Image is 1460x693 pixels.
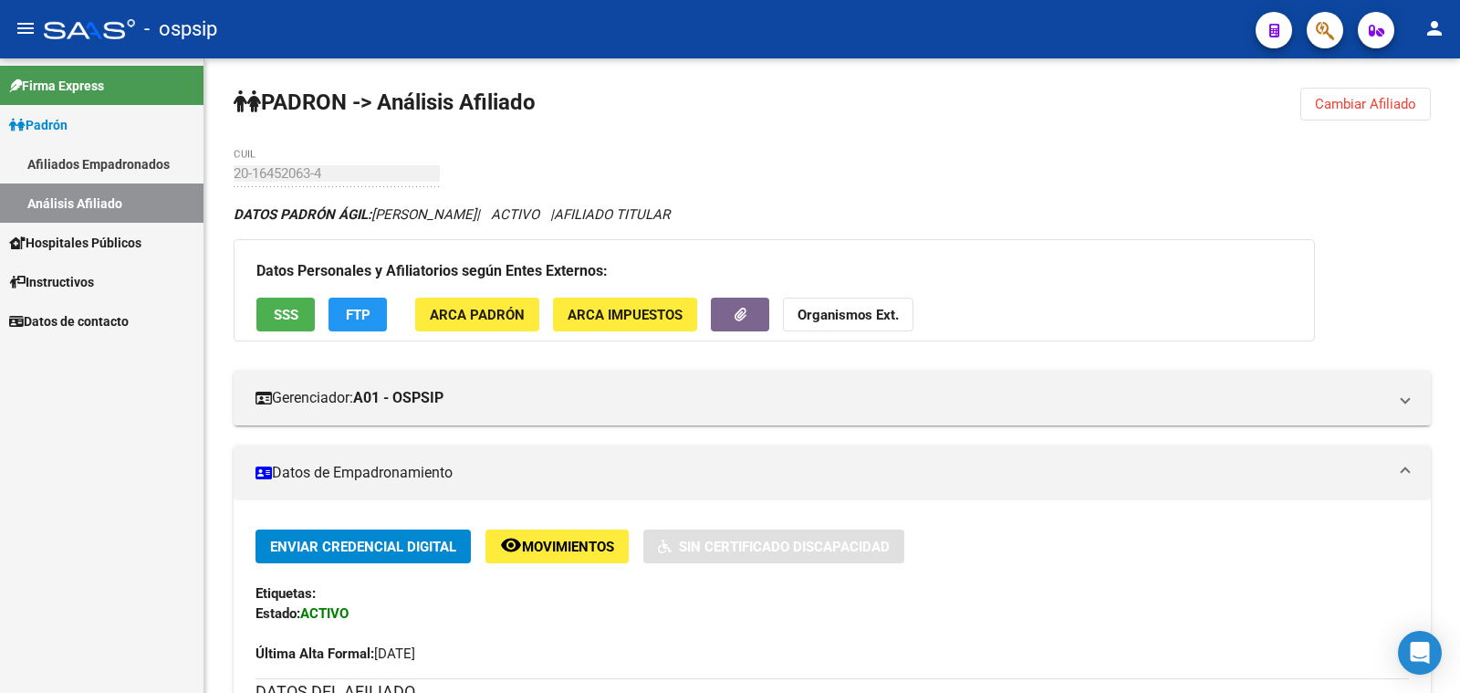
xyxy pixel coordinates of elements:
span: Firma Express [9,76,104,96]
span: Movimientos [522,539,614,555]
mat-panel-title: Datos de Empadronamiento [255,463,1387,483]
span: Instructivos [9,272,94,292]
button: Enviar Credencial Digital [255,530,471,563]
div: Open Intercom Messenger [1398,631,1442,675]
mat-icon: person [1423,17,1445,39]
strong: Estado: [255,605,300,622]
strong: A01 - OSPSIP [353,388,443,408]
i: | ACTIVO | [234,206,670,223]
button: ARCA Impuestos [553,298,697,331]
button: Cambiar Afiliado [1300,88,1431,121]
span: Datos de contacto [9,311,129,331]
mat-icon: menu [15,17,36,39]
span: Sin Certificado Discapacidad [679,539,890,555]
button: ARCA Padrón [415,298,539,331]
mat-expansion-panel-header: Gerenciador:A01 - OSPSIP [234,371,1431,425]
mat-expansion-panel-header: Datos de Empadronamiento [234,446,1431,500]
span: SSS [274,307,298,323]
button: Movimientos [485,530,629,563]
span: [PERSON_NAME] [234,206,476,223]
strong: DATOS PADRÓN ÁGIL: [234,206,371,223]
strong: PADRON -> Análisis Afiliado [234,89,536,115]
span: Enviar Credencial Digital [270,539,456,555]
mat-icon: remove_red_eye [500,534,522,556]
span: ARCA Impuestos [568,307,683,323]
strong: Última Alta Formal: [255,646,374,662]
span: - ospsip [144,9,217,49]
button: Sin Certificado Discapacidad [643,530,904,563]
strong: Organismos Ext. [798,307,899,323]
span: FTP [346,307,370,323]
button: SSS [256,298,315,331]
strong: ACTIVO [300,605,349,622]
span: AFILIADO TITULAR [554,206,670,223]
h3: Datos Personales y Afiliatorios según Entes Externos: [256,258,1292,284]
span: Padrón [9,115,68,135]
mat-panel-title: Gerenciador: [255,388,1387,408]
button: FTP [328,298,387,331]
button: Organismos Ext. [783,298,913,331]
span: Hospitales Públicos [9,233,141,253]
span: ARCA Padrón [430,307,525,323]
span: Cambiar Afiliado [1315,96,1416,112]
span: [DATE] [255,646,415,662]
strong: Etiquetas: [255,585,316,602]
